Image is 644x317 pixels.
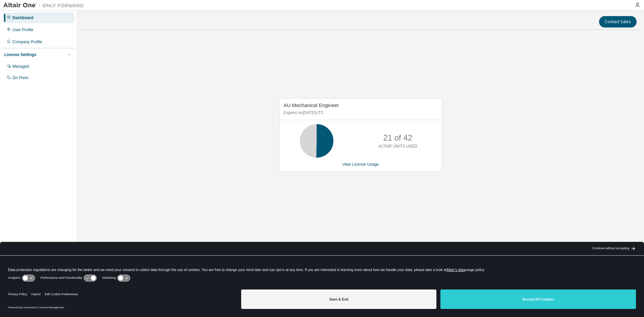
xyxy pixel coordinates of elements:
[284,110,436,116] p: Expires on [DATE] UTC
[378,144,417,149] p: ALTAIR UNITS USED
[599,16,637,28] button: Contact Sales
[4,52,36,57] div: License Settings
[12,27,34,33] div: User Profile
[12,39,42,45] div: Company Profile
[12,75,29,81] div: On Prem
[12,64,29,69] div: Managed
[12,15,34,20] div: Dashboard
[383,132,412,144] p: 21 of 42
[3,2,87,9] img: Altair One
[342,162,379,167] a: View License Usage
[284,102,339,108] span: AU Mechanical Engineer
